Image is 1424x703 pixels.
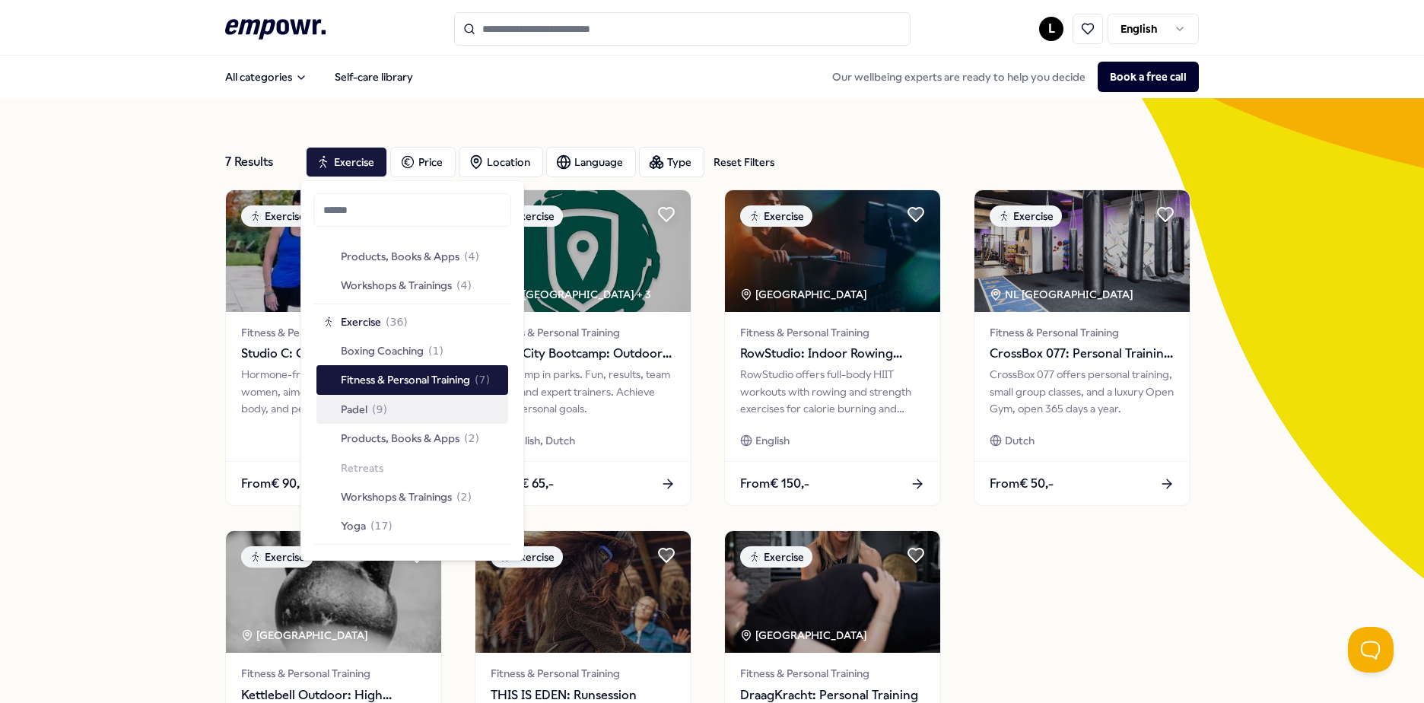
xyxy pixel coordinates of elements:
span: ( 4 ) [464,248,479,265]
div: Exercise [491,546,563,568]
a: Self-care library [323,62,425,92]
button: Book a free call [1098,62,1199,92]
a: package imageExerciseNL [GEOGRAPHIC_DATA] Fitness & Personal TrainingCrossBox 077: Personal Train... [974,189,1190,506]
img: package image [725,190,940,312]
div: Exercise [740,205,812,227]
iframe: Help Scout Beacon - Open [1348,627,1394,673]
div: [GEOGRAPHIC_DATA] [740,286,869,303]
img: package image [475,531,691,653]
span: Fitness & Personal Training [241,324,426,341]
span: Fitness & Personal Training [491,665,675,682]
div: Exercise [241,546,313,568]
span: Yoga [341,517,366,534]
button: Price [390,147,456,177]
span: From € 50,- [990,474,1054,494]
span: ( 2 ) [464,430,479,447]
div: Our wellbeing experts are ready to help you decide [820,62,1199,92]
div: Bootcamp in parks. Fun, results, team spirit, and expert trainers. Achieve your personal goals. [491,366,675,417]
span: Fitness & Personal Training [341,371,470,388]
div: Exercise [241,205,313,227]
img: package image [226,190,441,312]
img: package image [725,531,940,653]
div: NL [GEOGRAPHIC_DATA] [990,286,1136,303]
span: Fitness & Personal Training [740,324,925,341]
span: ( 7 ) [475,371,490,388]
span: Exercise [341,313,381,330]
div: NL [GEOGRAPHIC_DATA] + 3 [491,286,651,303]
img: package image [226,531,441,653]
a: package imageExerciseFitness & Personal TrainingStudio C: Online workout programHormone-friendly ... [225,189,442,506]
button: Type [639,147,704,177]
div: 7 Results [225,147,294,177]
span: English [755,432,790,449]
button: L [1039,17,1063,41]
span: Boxing Coaching [341,342,424,359]
span: Products, Books & Apps [341,248,459,265]
span: Fitness & Personal Training [241,665,426,682]
span: Fitness & Personal Training [740,665,925,682]
span: Studio C: Online workout program [241,344,426,364]
input: Search for products, categories or subcategories [454,12,911,46]
span: ( 4 ) [456,277,472,294]
span: ( 17 ) [370,517,393,534]
span: ( 1 ) [428,342,443,359]
div: Exercise [740,546,812,568]
span: Products, Books & Apps [341,430,459,447]
nav: Main [213,62,425,92]
img: package image [475,190,691,312]
div: RowStudio offers full-body HIIT workouts with rowing and strength exercises for calorie burning a... [740,366,925,417]
div: Hormone-friendly workouts for women, aimed at more energy, a fit body, and peace of mind. [241,366,426,417]
span: Workshops & Trainings [341,277,452,294]
button: Language [546,147,636,177]
div: CrossBox 077 offers personal training, small group classes, and a luxury Open Gym, open 365 days ... [990,366,1174,417]
span: Dutch [1005,432,1035,449]
button: All categories [213,62,319,92]
div: Exercise [990,205,1062,227]
img: package image [974,190,1190,312]
span: Team City Bootcamp: Outdoor Sports [491,344,675,364]
span: RowStudio: Indoor Rowing Classes [740,344,925,364]
span: Workshops & Trainings [341,488,452,505]
div: [GEOGRAPHIC_DATA] [740,627,869,644]
button: Exercise [306,147,387,177]
span: Padel [341,401,367,418]
button: Location [459,147,543,177]
div: Reset Filters [714,154,774,170]
span: From € 90,- [241,474,305,494]
a: package imageExerciseNL [GEOGRAPHIC_DATA] + 3Fitness & Personal TrainingTeam City Bootcamp: Outdo... [475,189,691,506]
span: ( 2 ) [456,488,472,505]
span: CrossBox 077: Personal Training & Open Gym [990,344,1174,364]
div: Suggestions [313,236,511,553]
div: [GEOGRAPHIC_DATA] [241,627,370,644]
span: ( 36 ) [386,313,408,330]
span: Fitness & Personal Training [990,324,1174,341]
span: ( 9 ) [372,401,387,418]
div: Exercise [491,205,563,227]
span: From € 150,- [740,474,809,494]
span: Fitness & Personal Training [491,324,675,341]
span: English, Dutch [506,432,575,449]
a: package imageExercise[GEOGRAPHIC_DATA] Fitness & Personal TrainingRowStudio: Indoor Rowing Classe... [724,189,941,506]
